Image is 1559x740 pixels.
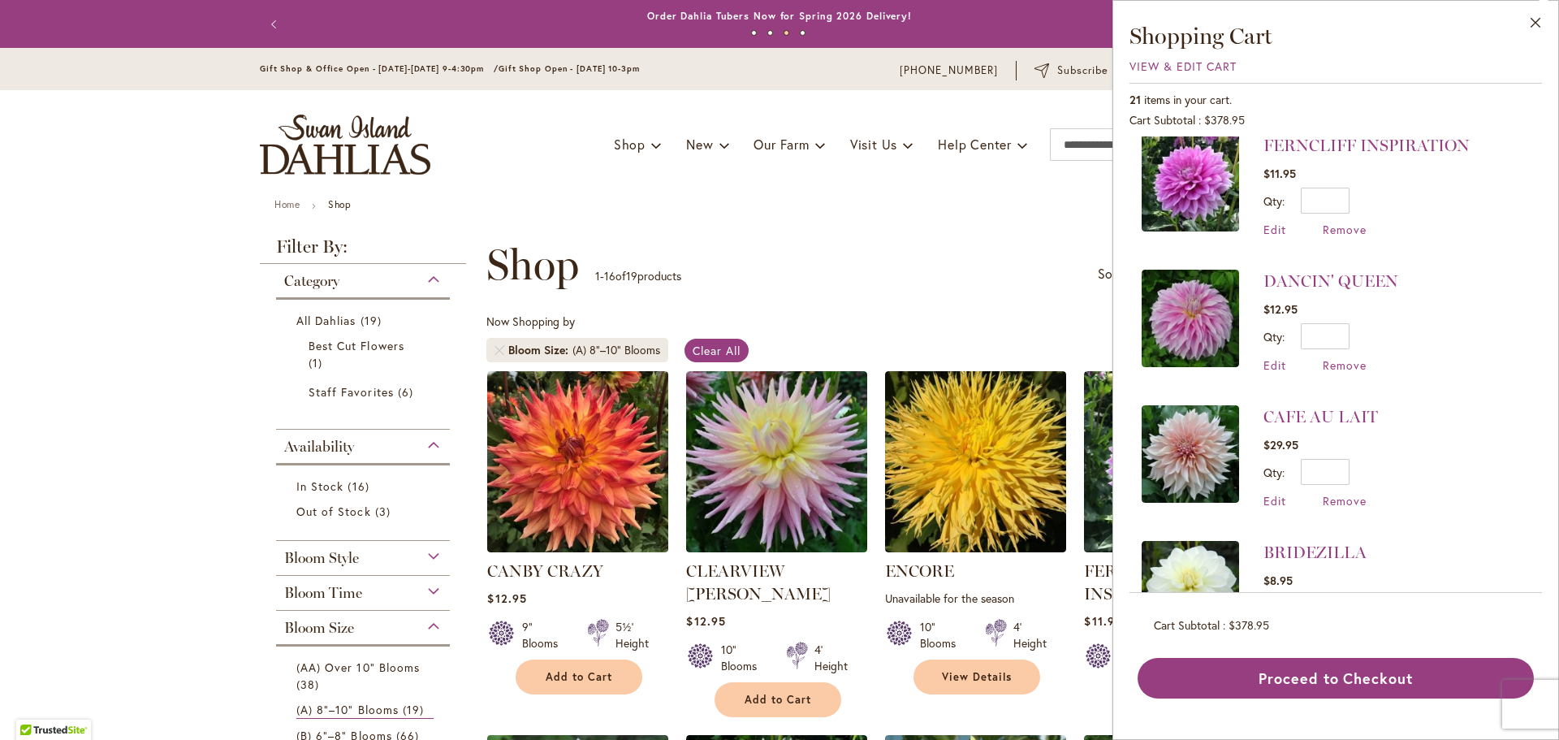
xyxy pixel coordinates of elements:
[522,619,568,651] div: 9" Blooms
[604,268,615,283] span: 16
[885,371,1066,552] img: ENCORE
[296,478,343,494] span: In Stock
[494,345,504,355] a: Remove Bloom Size (A) 8"–10" Blooms
[784,30,789,36] button: 3 of 4
[516,660,642,695] button: Add to Cart
[486,314,575,329] span: Now Shopping by
[309,337,421,371] a: Best Cut Flowers
[1034,63,1108,79] a: Subscribe
[1142,405,1239,508] a: CAFE AU LAIT
[296,312,434,329] a: All Dahlias
[595,263,681,289] p: - of products
[487,371,668,552] img: Canby Crazy
[850,136,897,153] span: Visit Us
[12,682,58,728] iframe: Launch Accessibility Center
[1263,329,1285,344] label: Qty
[296,313,356,328] span: All Dahlias
[684,339,749,362] a: Clear All
[595,268,600,283] span: 1
[1142,134,1239,232] img: FERNCLIFF INSPIRATION
[309,384,394,400] span: Staff Favorites
[1084,561,1194,604] a: FERNCLIFF INSPIRATION
[1263,573,1293,588] span: $8.95
[1263,166,1296,181] span: $11.95
[296,659,434,693] a: (AA) Over 10" Blooms 38
[614,136,646,153] span: Shop
[284,584,362,602] span: Bloom Time
[1129,22,1272,50] span: Shopping Cart
[686,540,867,556] a: Clearview Jonas
[398,383,417,400] span: 6
[1323,222,1367,237] span: Remove
[487,561,603,581] a: CANBY CRAZY
[1263,301,1298,317] span: $12.95
[1263,222,1286,237] span: Edit
[328,198,351,210] strong: Shop
[296,503,434,520] a: Out of Stock 3
[1263,193,1285,209] label: Qty
[814,642,848,674] div: 4' Height
[348,478,373,495] span: 16
[1263,465,1285,480] label: Qty
[284,438,354,456] span: Availability
[938,136,1012,153] span: Help Center
[647,10,912,22] a: Order Dahlia Tubers Now for Spring 2026 Delivery!
[686,613,725,629] span: $12.95
[1129,112,1195,128] span: Cart Subtotal
[1142,134,1239,237] a: FERNCLIFF INSPIRATION
[309,338,404,353] span: Best Cut Flowers
[546,670,612,684] span: Add to Cart
[508,342,572,358] span: Bloom Size
[1142,270,1239,373] a: DANCIN' QUEEN
[900,63,998,79] a: [PHONE_NUMBER]
[1323,357,1367,373] a: Remove
[487,540,668,556] a: Canby Crazy
[754,136,809,153] span: Our Farm
[1263,437,1298,452] span: $29.95
[1323,493,1367,508] span: Remove
[572,342,660,358] div: (A) 8"–10" Blooms
[693,343,741,358] span: Clear All
[274,198,300,210] a: Home
[1129,58,1237,74] span: View & Edit Cart
[751,30,757,36] button: 1 of 4
[942,670,1012,684] span: View Details
[1144,92,1232,107] span: items in your cart.
[284,619,354,637] span: Bloom Size
[626,268,637,283] span: 19
[745,693,811,707] span: Add to Cart
[499,63,640,74] span: Gift Shop Open - [DATE] 10-3pm
[487,591,526,606] span: $12.95
[1204,112,1245,128] span: $378.95
[1142,541,1239,644] a: BRIDEZILLA
[686,561,831,604] a: CLEARVIEW [PERSON_NAME]
[260,63,499,74] span: Gift Shop & Office Open - [DATE]-[DATE] 9-4:30pm /
[1138,658,1534,699] button: Proceed to Checkout
[1084,540,1265,556] a: Ferncliff Inspiration
[885,591,1066,606] p: Unavailable for the season
[1142,541,1239,638] img: BRIDEZILLA
[296,702,399,717] span: (A) 8"–10" Blooms
[1263,357,1286,373] a: Edit
[615,619,649,651] div: 5½' Height
[309,354,326,371] span: 1
[1013,619,1047,651] div: 4' Height
[686,371,867,552] img: Clearview Jonas
[767,30,773,36] button: 2 of 4
[1263,543,1367,562] a: BRIDEZILLA
[1263,493,1286,508] a: Edit
[260,115,430,175] a: store logo
[1263,271,1398,291] a: DANCIN' QUEEN
[284,272,339,290] span: Category
[1084,613,1121,629] span: $11.95
[1229,617,1269,633] span: $378.95
[296,478,434,495] a: In Stock 16
[296,504,371,519] span: Out of Stock
[1098,259,1142,289] label: Sort by:
[1154,617,1220,633] span: Cart Subtotal
[1084,371,1265,552] img: Ferncliff Inspiration
[1263,407,1378,426] a: CAFE AU LAIT
[260,8,292,41] button: Previous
